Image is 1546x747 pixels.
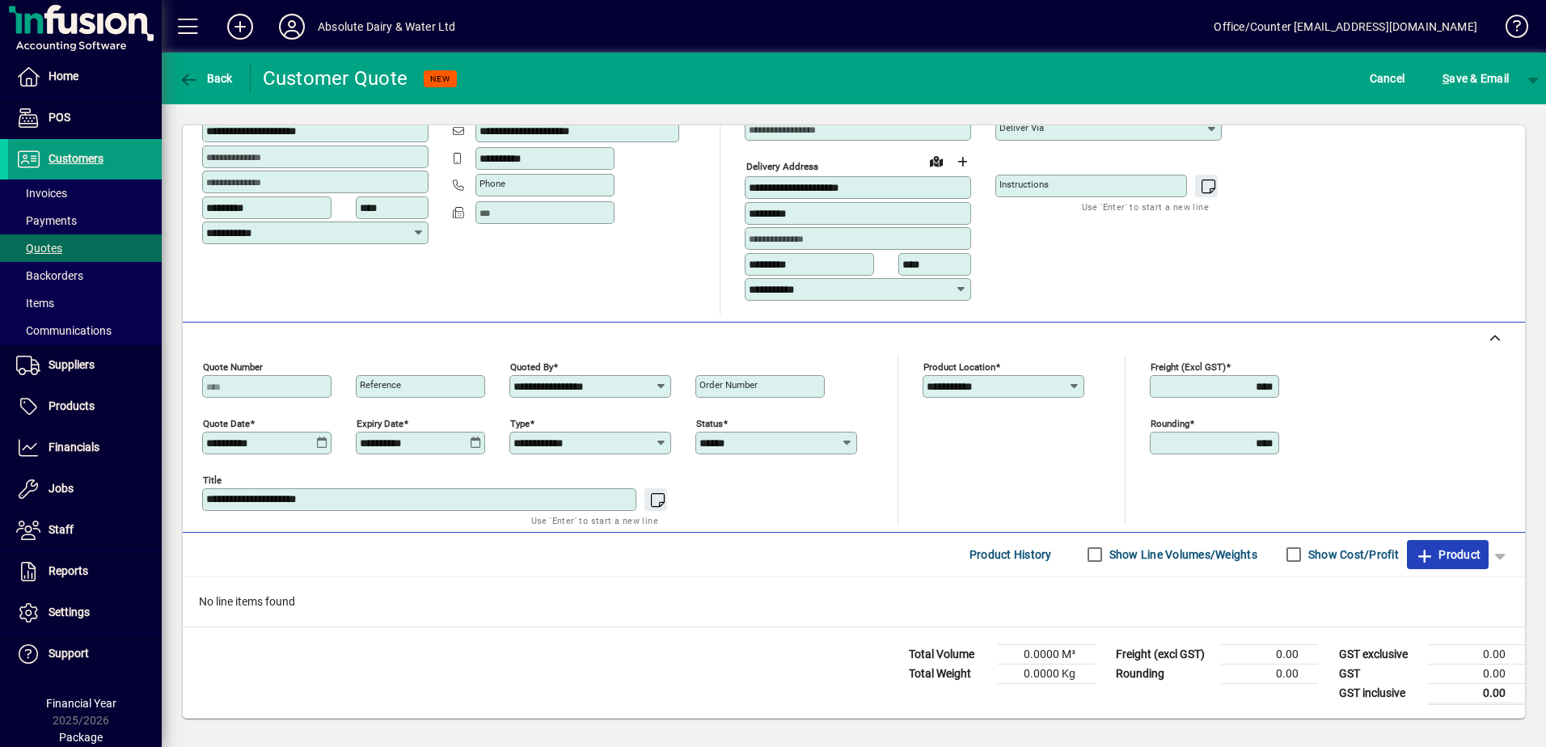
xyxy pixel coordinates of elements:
[183,577,1525,627] div: No line items found
[8,262,162,289] a: Backorders
[1443,72,1449,85] span: S
[1151,417,1189,428] mat-label: Rounding
[16,324,112,337] span: Communications
[999,179,1049,190] mat-label: Instructions
[49,564,88,577] span: Reports
[998,664,1095,683] td: 0.0000 Kg
[963,540,1058,569] button: Product History
[696,417,723,428] mat-label: Status
[901,644,998,664] td: Total Volume
[8,207,162,234] a: Payments
[699,379,758,390] mat-label: Order number
[8,428,162,468] a: Financials
[1331,644,1428,664] td: GST exclusive
[1415,542,1481,568] span: Product
[8,510,162,551] a: Staff
[214,12,266,41] button: Add
[8,179,162,207] a: Invoices
[49,523,74,536] span: Staff
[1407,540,1489,569] button: Product
[8,593,162,633] a: Settings
[175,64,237,93] button: Back
[479,178,505,189] mat-label: Phone
[49,482,74,495] span: Jobs
[357,417,403,428] mat-label: Expiry date
[8,634,162,674] a: Support
[1151,361,1226,372] mat-label: Freight (excl GST)
[16,214,77,227] span: Payments
[8,289,162,317] a: Items
[8,386,162,427] a: Products
[1221,664,1318,683] td: 0.00
[901,664,998,683] td: Total Weight
[1370,65,1405,91] span: Cancel
[203,417,250,428] mat-label: Quote date
[16,187,67,200] span: Invoices
[1443,65,1509,91] span: ave & Email
[203,361,263,372] mat-label: Quote number
[49,441,99,454] span: Financials
[1434,64,1517,93] button: Save & Email
[49,399,95,412] span: Products
[8,57,162,97] a: Home
[430,74,450,84] span: NEW
[360,379,401,390] mat-label: Reference
[49,111,70,124] span: POS
[1214,14,1477,40] div: Office/Counter [EMAIL_ADDRESS][DOMAIN_NAME]
[16,269,83,282] span: Backorders
[203,474,222,485] mat-label: Title
[1305,547,1399,563] label: Show Cost/Profit
[1428,664,1525,683] td: 0.00
[998,644,1095,664] td: 0.0000 M³
[162,64,251,93] app-page-header-button: Back
[1428,683,1525,703] td: 0.00
[1106,547,1257,563] label: Show Line Volumes/Weights
[16,297,54,310] span: Items
[8,469,162,509] a: Jobs
[49,606,90,618] span: Settings
[1331,664,1428,683] td: GST
[1221,644,1318,664] td: 0.00
[969,542,1052,568] span: Product History
[949,149,975,175] button: Choose address
[531,511,658,530] mat-hint: Use 'Enter' to start a new line
[1493,3,1526,56] a: Knowledge Base
[49,358,95,371] span: Suppliers
[1428,644,1525,664] td: 0.00
[49,152,103,165] span: Customers
[923,148,949,174] a: View on map
[1108,664,1221,683] td: Rounding
[16,242,62,255] span: Quotes
[1082,197,1209,216] mat-hint: Use 'Enter' to start a new line
[510,417,530,428] mat-label: Type
[510,361,553,372] mat-label: Quoted by
[46,697,116,710] span: Financial Year
[1331,683,1428,703] td: GST inclusive
[8,345,162,386] a: Suppliers
[49,70,78,82] span: Home
[49,647,89,660] span: Support
[8,317,162,344] a: Communications
[923,361,995,372] mat-label: Product location
[8,98,162,138] a: POS
[59,731,103,744] span: Package
[318,14,456,40] div: Absolute Dairy & Water Ltd
[8,234,162,262] a: Quotes
[266,12,318,41] button: Profile
[1366,64,1409,93] button: Cancel
[999,122,1044,133] mat-label: Deliver via
[1108,644,1221,664] td: Freight (excl GST)
[8,551,162,592] a: Reports
[179,72,233,85] span: Back
[263,65,408,91] div: Customer Quote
